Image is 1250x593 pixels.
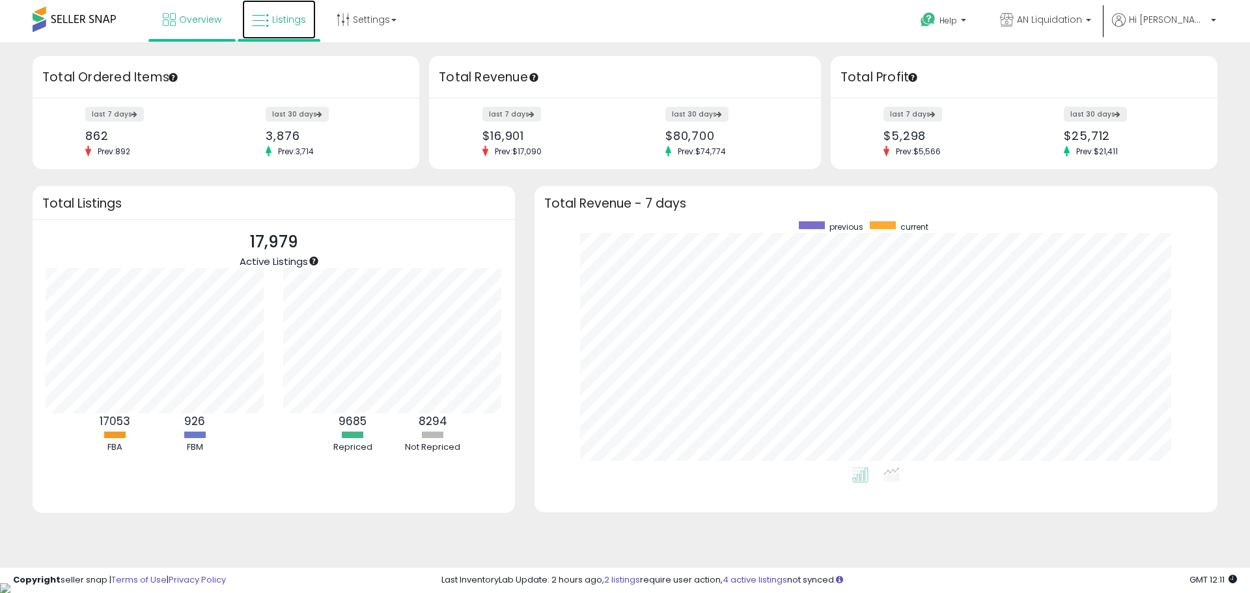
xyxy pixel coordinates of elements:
[671,146,732,157] span: Prev: $74,774
[604,573,640,586] a: 2 listings
[665,107,729,122] label: last 30 days
[1189,573,1237,586] span: 2025-08-11 12:11 GMT
[271,146,320,157] span: Prev: 3,714
[314,441,392,454] div: Repriced
[883,129,1014,143] div: $5,298
[42,199,505,208] h3: Total Listings
[1129,13,1207,26] span: Hi [PERSON_NAME]
[900,221,928,232] span: current
[840,68,1208,87] h3: Total Profit
[665,129,798,143] div: $80,700
[920,12,936,28] i: Get Help
[488,146,548,157] span: Prev: $17,090
[100,413,130,429] b: 17053
[167,72,179,83] div: Tooltip anchor
[836,575,843,584] i: Click here to read more about un-synced listings.
[111,573,167,586] a: Terms of Use
[1017,13,1082,26] span: AN Liquidation
[266,129,396,143] div: 3,876
[482,107,541,122] label: last 7 days
[1064,107,1127,122] label: last 30 days
[889,146,947,157] span: Prev: $5,566
[482,129,615,143] div: $16,901
[184,413,205,429] b: 926
[85,107,144,122] label: last 7 days
[441,574,1237,586] div: Last InventoryLab Update: 2 hours ago, require user action, not synced.
[179,13,221,26] span: Overview
[439,68,811,87] h3: Total Revenue
[13,573,61,586] strong: Copyright
[240,230,308,255] p: 17,979
[266,107,329,122] label: last 30 days
[42,68,410,87] h3: Total Ordered Items
[156,441,234,454] div: FBM
[1064,129,1195,143] div: $25,712
[308,255,320,267] div: Tooltip anchor
[394,441,472,454] div: Not Repriced
[1112,13,1216,42] a: Hi [PERSON_NAME]
[169,573,226,586] a: Privacy Policy
[272,13,306,26] span: Listings
[907,72,919,83] div: Tooltip anchor
[76,441,154,454] div: FBA
[240,255,308,268] span: Active Listings
[544,199,1208,208] h3: Total Revenue - 7 days
[883,107,942,122] label: last 7 days
[13,574,226,586] div: seller snap | |
[1070,146,1124,157] span: Prev: $21,411
[723,573,787,586] a: 4 active listings
[419,413,447,429] b: 8294
[339,413,367,429] b: 9685
[829,221,863,232] span: previous
[91,146,137,157] span: Prev: 892
[910,2,979,42] a: Help
[85,129,216,143] div: 862
[528,72,540,83] div: Tooltip anchor
[939,15,957,26] span: Help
